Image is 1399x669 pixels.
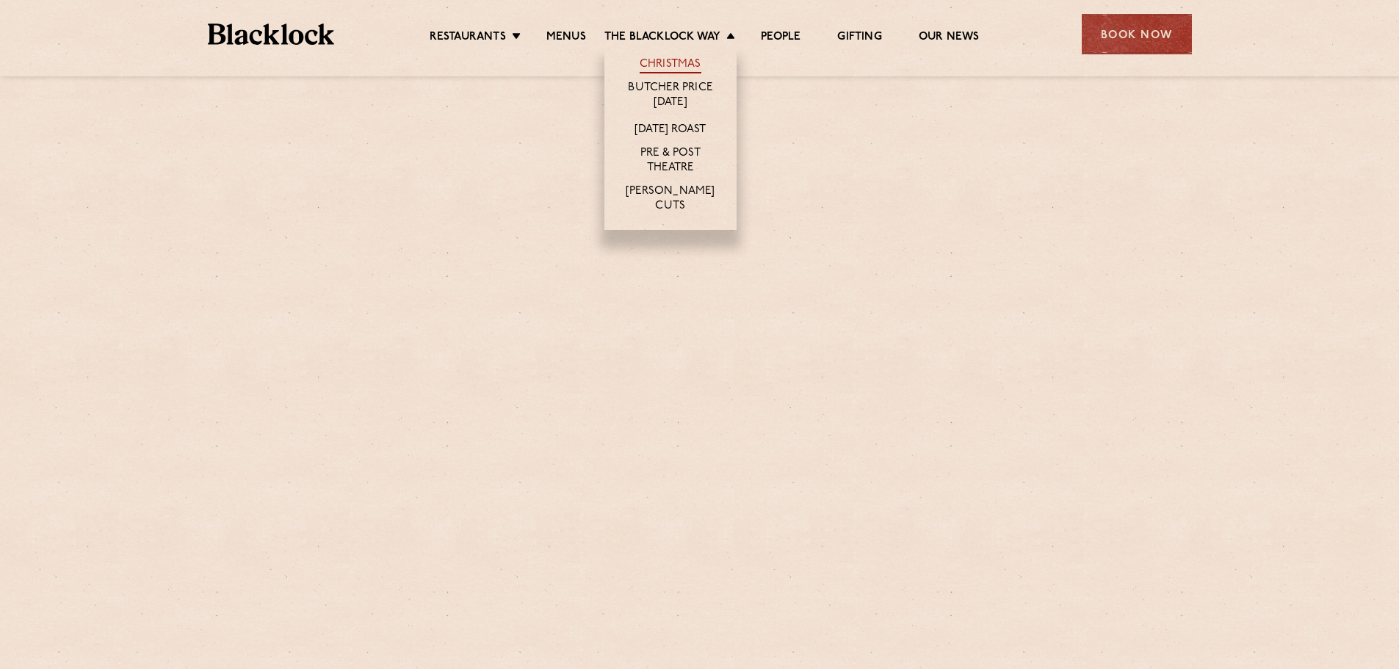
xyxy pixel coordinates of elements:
a: The Blacklock Way [604,30,720,46]
a: [DATE] Roast [635,123,706,139]
a: Gifting [837,30,881,46]
a: Menus [546,30,586,46]
a: People [761,30,800,46]
img: BL_Textured_Logo-footer-cropped.svg [208,23,335,45]
a: Christmas [640,57,701,73]
a: Butcher Price [DATE] [619,81,722,112]
a: Pre & Post Theatre [619,146,722,177]
div: Book Now [1082,14,1192,54]
a: [PERSON_NAME] Cuts [619,184,722,215]
a: Our News [919,30,980,46]
a: Restaurants [430,30,506,46]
